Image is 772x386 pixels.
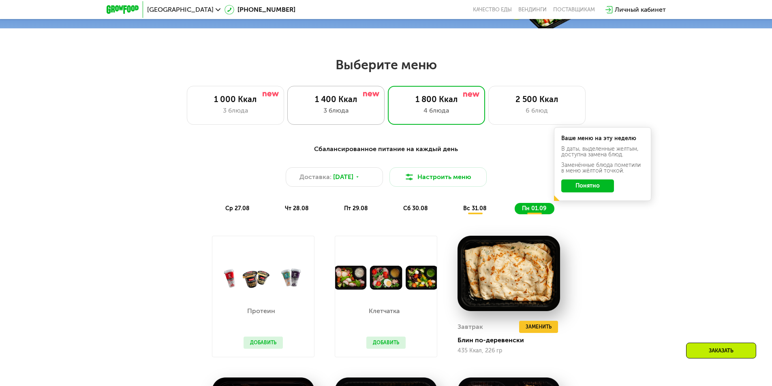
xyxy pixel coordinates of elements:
[396,94,477,104] div: 1 800 Ккал
[522,205,546,212] span: пн 01.09
[561,146,644,158] div: В даты, выделенные желтым, доступна замена блюд.
[561,162,644,174] div: Заменённые блюда пометили в меню жёлтой точкой.
[458,348,560,354] div: 435 Ккал, 226 гр
[225,5,295,15] a: [PHONE_NUMBER]
[146,144,626,154] div: Сбалансированное питание на каждый день
[333,172,353,182] span: [DATE]
[195,106,276,115] div: 3 блюда
[497,94,577,104] div: 2 500 Ккал
[296,94,376,104] div: 1 400 Ккал
[366,308,402,314] p: Клетчатка
[458,321,483,333] div: Завтрак
[686,343,756,358] div: Заказать
[519,321,558,333] button: Заменить
[225,205,250,212] span: ср 27.08
[526,323,552,331] span: Заменить
[296,106,376,115] div: 3 блюда
[195,94,276,104] div: 1 000 Ккал
[403,205,428,212] span: сб 30.08
[615,5,666,15] div: Личный кабинет
[518,6,547,13] a: Вендинги
[299,172,331,182] span: Доставка:
[561,136,644,141] div: Ваше меню на эту неделю
[396,106,477,115] div: 4 блюда
[553,6,595,13] div: поставщикам
[458,336,567,344] div: Блин по-деревенски
[473,6,512,13] a: Качество еды
[344,205,368,212] span: пт 29.08
[244,308,279,314] p: Протеин
[497,106,577,115] div: 6 блюд
[463,205,487,212] span: вс 31.08
[366,337,406,349] button: Добавить
[561,179,614,192] button: Понятно
[285,205,309,212] span: чт 28.08
[147,6,214,13] span: [GEOGRAPHIC_DATA]
[26,57,746,73] h2: Выберите меню
[389,167,487,187] button: Настроить меню
[244,337,283,349] button: Добавить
